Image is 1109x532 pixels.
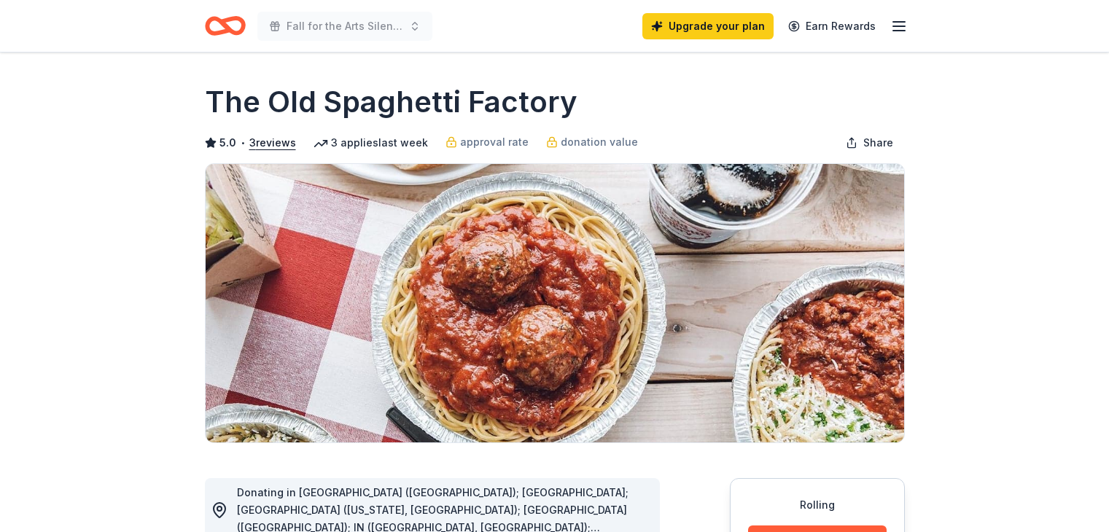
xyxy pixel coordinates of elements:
[546,133,638,151] a: donation value
[642,13,774,39] a: Upgrade your plan
[249,134,296,152] button: 3reviews
[205,82,577,122] h1: The Old Spaghetti Factory
[240,137,245,149] span: •
[206,164,904,442] img: Image for The Old Spaghetti Factory
[219,134,236,152] span: 5.0
[834,128,905,157] button: Share
[314,134,428,152] div: 3 applies last week
[863,134,893,152] span: Share
[205,9,246,43] a: Home
[287,17,403,35] span: Fall for the Arts Silent Auction and Fundraiser
[445,133,529,151] a: approval rate
[257,12,432,41] button: Fall for the Arts Silent Auction and Fundraiser
[561,133,638,151] span: donation value
[748,496,887,514] div: Rolling
[460,133,529,151] span: approval rate
[779,13,884,39] a: Earn Rewards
